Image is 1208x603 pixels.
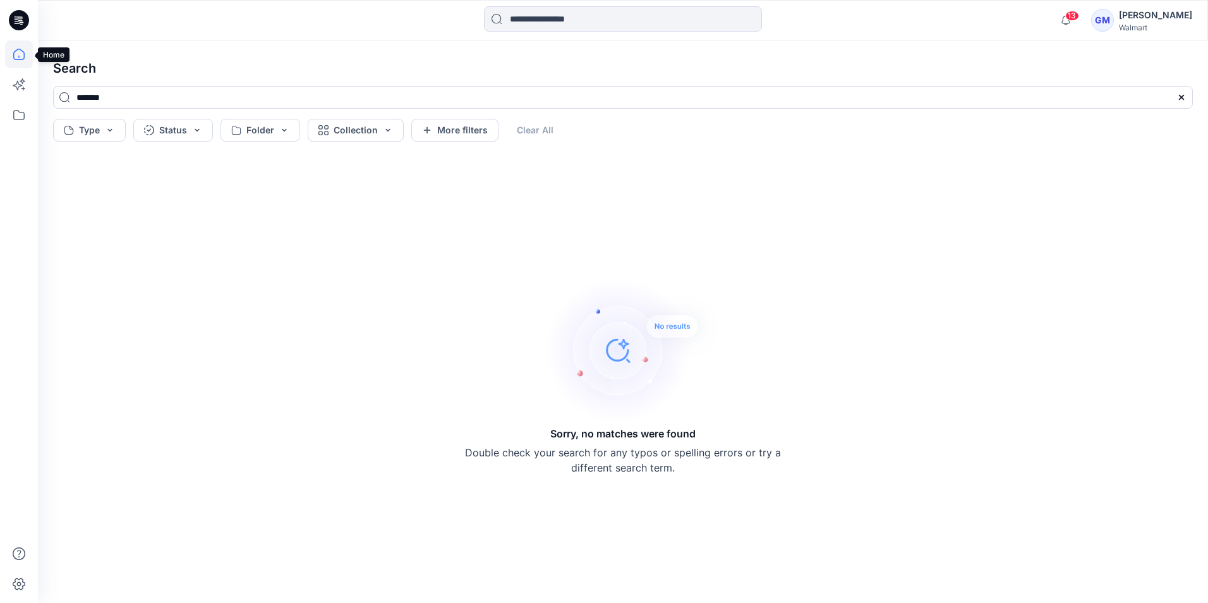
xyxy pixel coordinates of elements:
button: Folder [220,119,300,142]
p: Double check your search for any typos or spelling errors or try a different search term. [465,445,781,475]
img: Sorry, no matches were found [545,274,722,426]
button: Type [53,119,126,142]
button: Status [133,119,213,142]
span: 13 [1065,11,1079,21]
button: More filters [411,119,498,142]
div: GM [1091,9,1114,32]
h4: Search [43,51,1203,86]
div: [PERSON_NAME] [1119,8,1192,23]
div: Walmart [1119,23,1192,32]
button: Collection [308,119,404,142]
h5: Sorry, no matches were found [550,426,696,441]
